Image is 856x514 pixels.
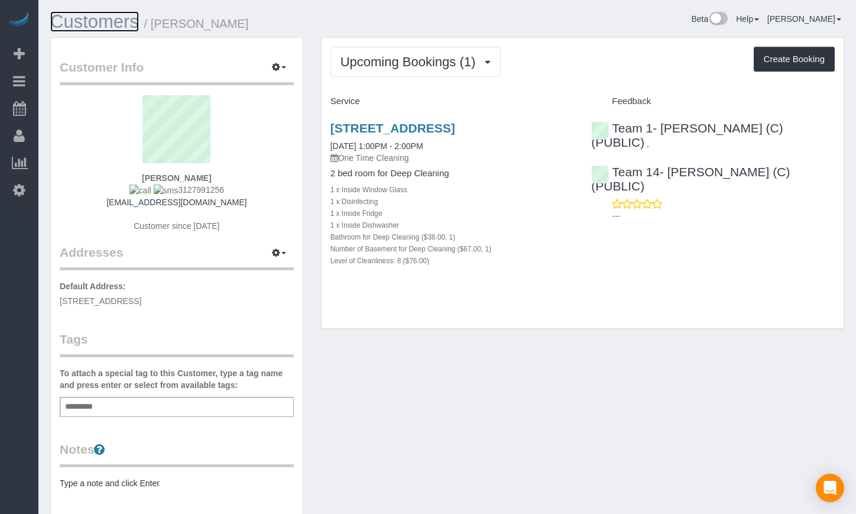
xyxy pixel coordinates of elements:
small: Bathroom for Deep Cleaning ($38.00, 1) [330,233,456,241]
img: New interface [708,12,728,27]
p: One Time Cleaning [330,152,574,164]
span: , [647,139,649,148]
small: 1 x Inside Window Glass [330,186,407,194]
img: Automaid Logo [7,12,31,28]
span: [STREET_ADDRESS] [60,296,141,306]
span: Upcoming Bookings (1) [341,54,482,69]
button: Upcoming Bookings (1) [330,47,501,77]
h4: 2 bed room for Deep Cleaning [330,169,574,179]
a: [STREET_ADDRESS] [330,121,455,135]
small: 1 x Disinfecting [330,198,378,206]
h4: Feedback [591,96,835,106]
button: Create Booking [754,47,835,72]
p: --- [612,210,835,222]
span: Customer since [DATE] [134,221,219,231]
img: sms [154,185,179,196]
legend: Customer Info [60,59,294,85]
a: Team 1- [PERSON_NAME] (C)(PUBLIC) [591,121,783,149]
small: / [PERSON_NAME] [144,17,249,30]
a: [EMAIL_ADDRESS][DOMAIN_NAME] [106,198,247,207]
h4: Service [330,96,574,106]
strong: [PERSON_NAME] [142,173,211,183]
small: 1 x Inside Dishwasher [330,221,399,229]
label: Default Address: [60,280,126,292]
label: To attach a special tag to this Customer, type a tag name and press enter or select from availabl... [60,367,294,391]
a: [PERSON_NAME] [767,14,841,24]
div: Open Intercom Messenger [816,474,844,502]
img: call [129,185,151,196]
legend: Tags [60,331,294,357]
a: [DATE] 1:00PM - 2:00PM [330,141,423,151]
a: Help [736,14,759,24]
a: Beta [691,14,728,24]
a: Team 14- [PERSON_NAME] (C) (PUBLIC) [591,165,790,193]
small: Number of Basement for Deep Cleaning ($67.00, 1) [330,245,491,253]
span: 3127991256 [129,185,224,195]
small: Level of Cleanliness: 8 ($76.00) [330,257,429,265]
small: 1 x Inside Fridge [330,209,382,218]
a: Customers [50,11,139,32]
legend: Notes [60,441,294,467]
pre: Type a note and click Enter [60,477,294,489]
